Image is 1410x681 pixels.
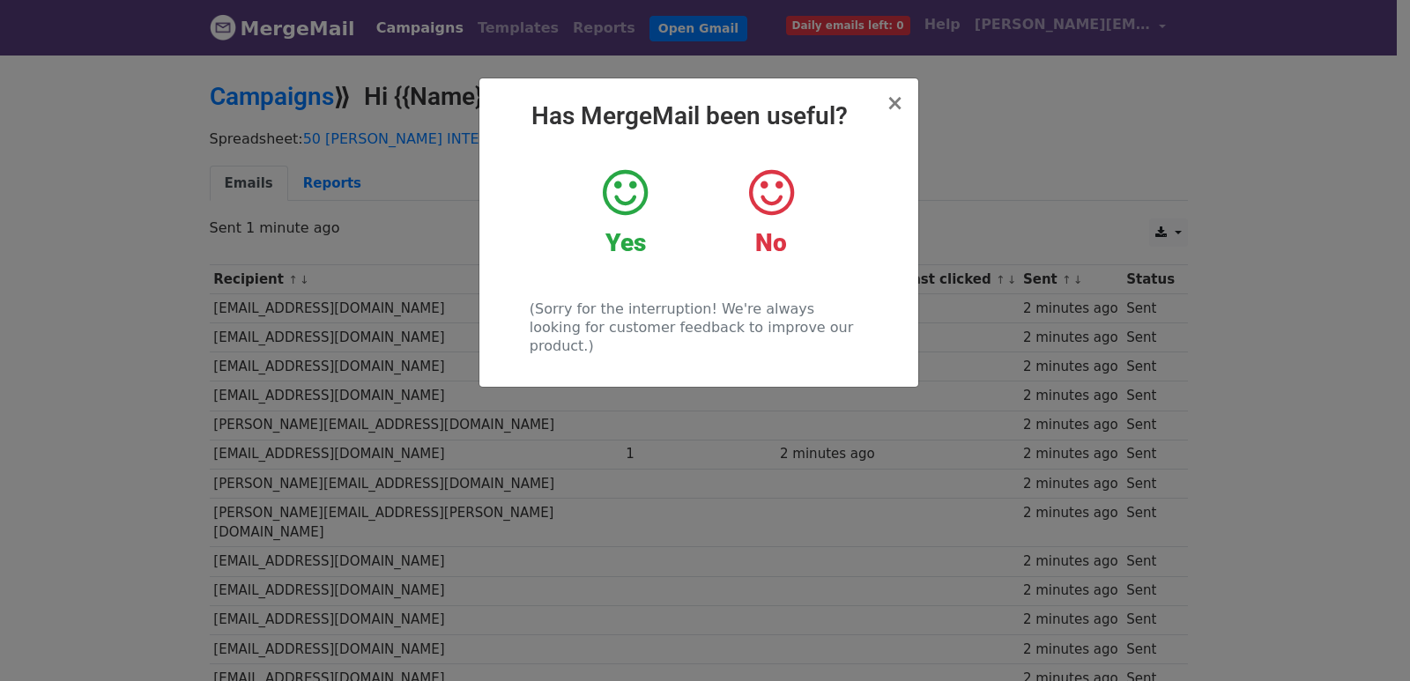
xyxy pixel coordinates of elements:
a: No [711,167,830,258]
strong: No [755,228,787,257]
h2: Has MergeMail been useful? [493,101,904,131]
strong: Yes [605,228,646,257]
button: Close [886,93,903,114]
p: (Sorry for the interruption! We're always looking for customer feedback to improve our product.) [530,300,867,355]
span: × [886,91,903,115]
a: Yes [566,167,685,258]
